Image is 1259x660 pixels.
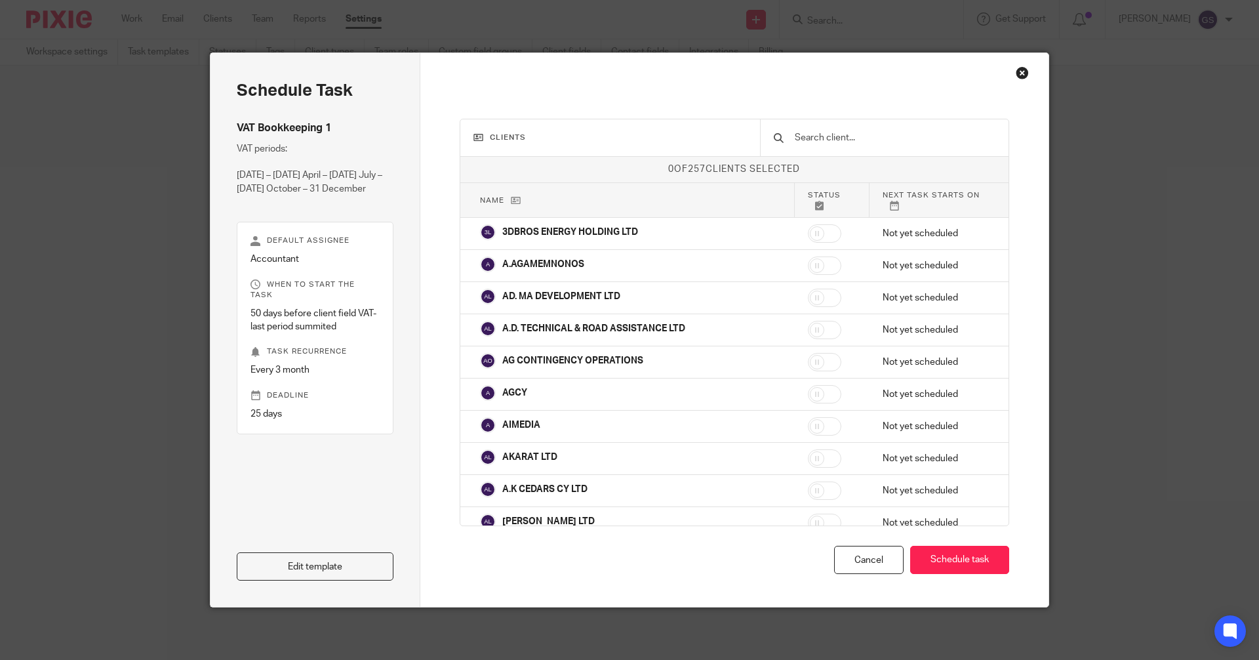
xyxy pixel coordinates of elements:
p: Next task starts on [883,190,989,211]
p: Not yet scheduled [883,259,989,272]
p: AGCY [502,386,527,400]
p: AD. MA DEVELOPMENT LTD [502,290,620,303]
h2: Schedule task [237,79,393,102]
span: 0 [668,165,674,174]
a: Edit template [237,552,393,581]
div: Close this dialog window [1016,66,1029,79]
p: Default assignee [250,236,380,246]
h4: VAT Bookkeeping 1 [237,121,393,135]
p: Every 3 month [250,363,380,377]
p: of clients selected [460,163,1009,176]
input: Search client... [793,131,995,145]
p: Not yet scheduled [883,388,989,401]
button: Schedule task [910,546,1009,574]
img: svg%3E [480,482,496,497]
p: Name [480,195,782,206]
p: When to start the task [250,279,380,300]
div: Cancel [834,546,904,574]
p: Not yet scheduled [883,356,989,369]
p: 25 days [250,407,380,421]
p: Not yet scheduled [883,452,989,465]
p: [PERSON_NAME] LTD [502,515,595,528]
p: Not yet scheduled [883,420,989,433]
p: AIMEDIA [502,419,540,432]
p: 3DBROS ENERGY HOLDING LTD [502,226,638,239]
img: svg%3E [480,289,496,304]
img: svg%3E [480,353,496,369]
img: svg%3E [480,224,496,240]
p: Not yet scheduled [883,227,989,240]
p: 50 days before client field VAT- last period summited [250,307,380,334]
p: AG CONTINGENCY OPERATIONS [502,354,643,367]
p: Status [808,190,856,211]
h3: Clients [473,133,748,143]
img: svg%3E [480,257,496,272]
img: svg%3E [480,417,496,433]
p: Not yet scheduled [883,323,989,337]
span: 257 [688,165,706,174]
img: svg%3E [480,385,496,401]
p: A.K CEDARS CY LTD [502,483,588,496]
img: svg%3E [480,449,496,465]
img: svg%3E [480,514,496,529]
p: Not yet scheduled [883,291,989,304]
p: Accountant [250,253,380,266]
p: Deadline [250,390,380,401]
p: Not yet scheduled [883,516,989,529]
p: AKARAT LTD [502,451,557,464]
p: A.D. TECHNICAL & ROAD ASSISTANCE LTD [502,322,685,335]
img: svg%3E [480,321,496,337]
p: VAT periods: [DATE] – [DATE] April – [DATE] July – [DATE] October – 31 December [237,142,393,196]
p: Not yet scheduled [883,484,989,497]
p: Task recurrence [250,346,380,357]
p: A.AGAMEMNONOS [502,258,584,271]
